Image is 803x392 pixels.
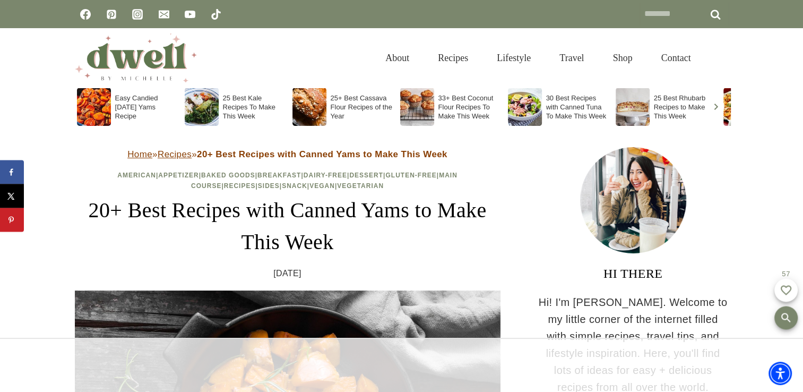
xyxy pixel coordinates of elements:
a: TikTok [205,4,227,25]
h1: 20+ Best Recipes with Canned Yams to Make This Week [75,194,500,258]
a: Dairy-Free [304,172,347,179]
a: Gluten-Free [385,172,436,179]
a: About [371,41,424,75]
a: American [117,172,156,179]
a: Contact [647,41,705,75]
img: consumer-privacy-logo.png [1,1,10,10]
a: Appetizer [158,172,198,179]
strong: 20+ Best Recipes with Canned Yams to Make This Week [197,149,447,159]
a: Dessert [349,172,383,179]
a: Breakfast [257,172,301,179]
a: Shop [598,41,646,75]
a: Recipes [158,149,192,159]
a: Home [127,149,152,159]
a: Facebook [75,4,96,25]
a: Main Course [191,172,457,189]
a: Travel [545,41,598,75]
a: Sides [258,182,280,190]
a: Recipes [424,41,482,75]
a: Baked Goods [201,172,255,179]
iframe: Advertisement [317,339,487,392]
div: Accessibility Menu [769,362,792,385]
a: Snack [282,182,307,190]
a: Pinterest [101,4,122,25]
a: Email [153,4,175,25]
a: Vegan [309,182,335,190]
a: Lifestyle [482,41,545,75]
time: [DATE] [273,267,301,280]
a: Recipes [224,182,256,190]
span: » » [127,149,447,159]
a: Vegetarian [337,182,384,190]
span: | | | | | | | | | | | | [117,172,457,189]
h3: HI THERE [538,264,729,283]
a: YouTube [179,4,201,25]
img: DWELL by michelle [75,33,197,82]
nav: Primary Navigation [371,41,705,75]
a: Instagram [127,4,148,25]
